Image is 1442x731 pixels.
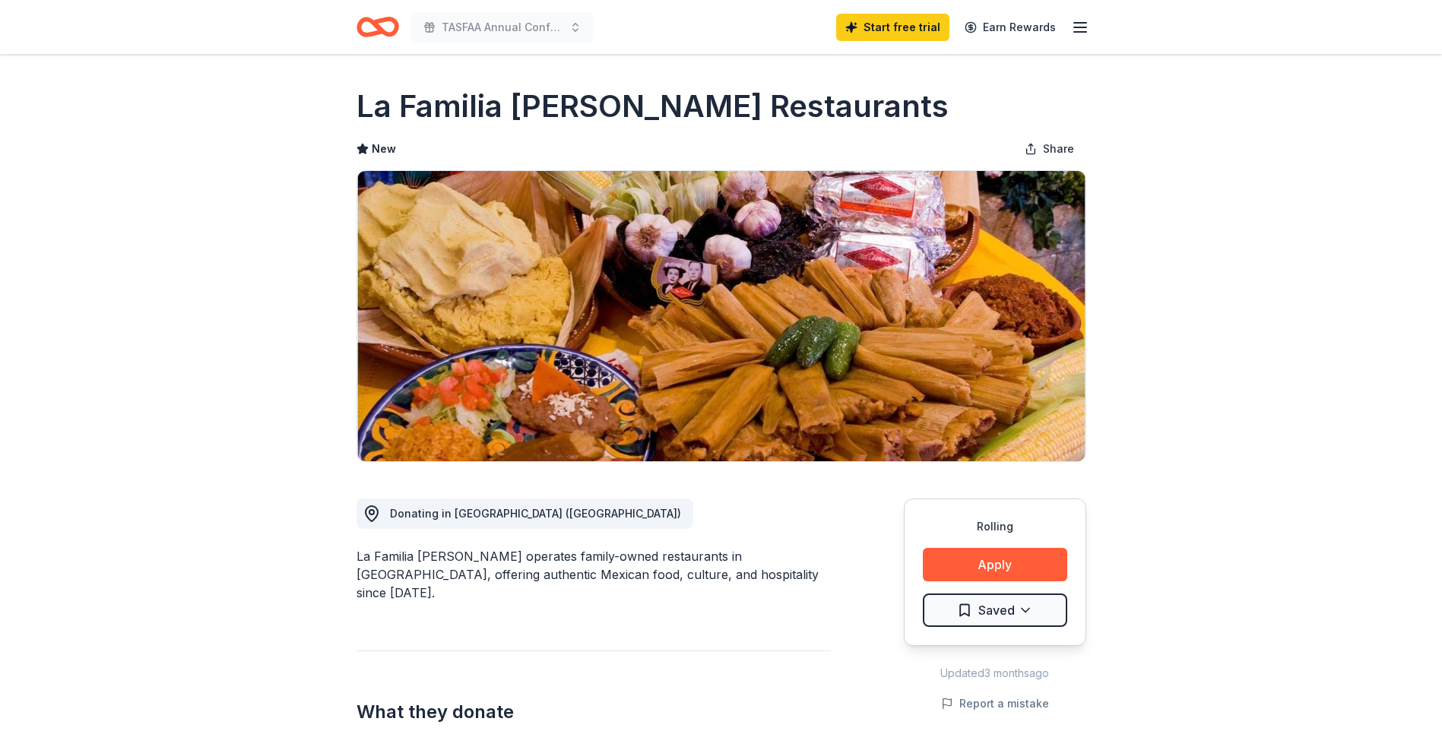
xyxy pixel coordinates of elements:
[357,9,399,45] a: Home
[390,507,681,520] span: Donating in [GEOGRAPHIC_DATA] ([GEOGRAPHIC_DATA])
[941,695,1049,713] button: Report a mistake
[978,600,1015,620] span: Saved
[442,18,563,36] span: TASFAA Annual Conference 2025
[956,14,1065,41] a: Earn Rewards
[357,85,949,128] h1: La Familia [PERSON_NAME] Restaurants
[923,548,1067,581] button: Apply
[357,547,831,602] div: La Familia [PERSON_NAME] operates family-owned restaurants in [GEOGRAPHIC_DATA], offering authent...
[923,593,1067,627] button: Saved
[357,700,831,724] h2: What they donate
[923,517,1067,536] div: Rolling
[372,140,396,158] span: New
[357,171,1085,461] img: Image for La Familia Cortez Restaurants
[1043,140,1074,158] span: Share
[411,12,594,43] button: TASFAA Annual Conference 2025
[836,14,949,41] a: Start free trial
[1013,134,1086,164] button: Share
[904,664,1086,682] div: Updated 3 months ago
